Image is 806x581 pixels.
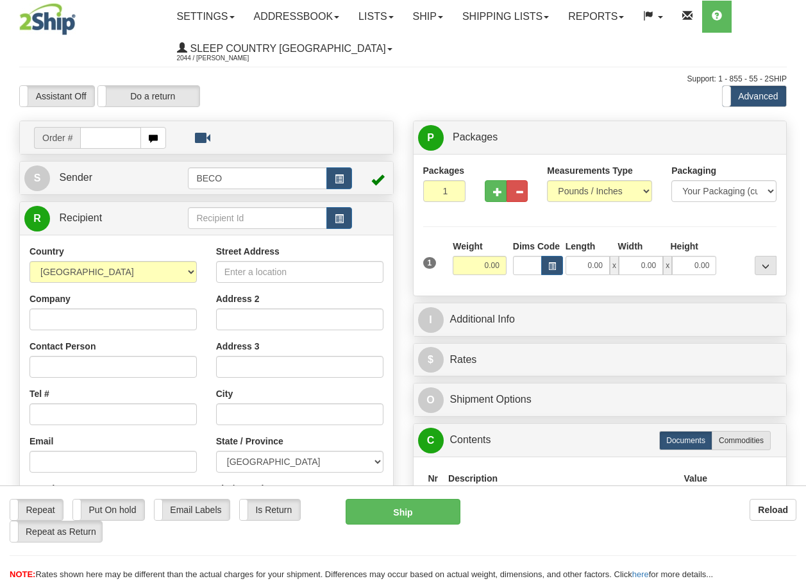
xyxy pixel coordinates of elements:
a: P Packages [418,124,782,151]
label: Assistant Off [20,86,94,106]
label: Company [29,292,71,305]
a: Settings [167,1,244,33]
a: OShipment Options [418,387,782,413]
a: Ship [403,1,453,33]
span: 1 [423,257,437,269]
input: Recipient Id [188,207,326,229]
span: 2044 / [PERSON_NAME] [177,52,273,65]
th: Nr [423,467,444,491]
label: Email Labels [155,500,230,520]
a: Reports [558,1,634,33]
span: x [610,256,619,275]
label: Height [670,240,698,253]
div: Support: 1 - 855 - 55 - 2SHIP [19,74,787,85]
a: S Sender [24,165,188,191]
span: R [24,206,50,232]
a: R Recipient [24,205,170,232]
label: Measurements Type [547,164,633,177]
span: S [24,165,50,191]
span: NOTE: [10,569,35,579]
a: $Rates [418,347,782,373]
span: C [418,428,444,453]
label: Repeat [10,500,63,520]
label: Packaging [671,164,716,177]
th: Value [678,467,712,491]
img: logo2044.jpg [19,3,76,35]
span: Order # [34,127,80,149]
label: Tel # [29,387,49,400]
label: Repeat as Return [10,521,102,542]
input: Sender Id [188,167,326,189]
label: Packages [423,164,465,177]
label: Do a return [98,86,199,106]
a: IAdditional Info [418,307,782,333]
span: $ [418,347,444,373]
label: Contact Person [29,340,96,353]
label: Dims Code [513,240,559,253]
label: Is Return [240,500,300,520]
label: Commodities [712,431,771,450]
label: Zip / Postal [216,482,264,495]
th: Description [443,467,678,491]
label: State / Province [216,435,283,448]
label: Tax Id [29,482,55,495]
label: Email [29,435,53,448]
label: Documents [659,431,712,450]
span: P [418,125,444,151]
div: ... [755,256,777,275]
a: Shipping lists [453,1,558,33]
a: Addressbook [244,1,349,33]
span: O [418,387,444,413]
span: I [418,307,444,333]
label: City [216,387,233,400]
label: Weight [453,240,482,253]
input: Enter a location [216,261,383,283]
a: Sleep Country [GEOGRAPHIC_DATA] 2044 / [PERSON_NAME] [167,33,402,65]
button: Reload [750,499,796,521]
label: Advanced [723,86,786,106]
label: Put On hold [73,500,144,520]
span: Packages [453,131,498,142]
label: Width [618,240,643,253]
a: CContents [418,427,782,453]
label: Street Address [216,245,280,258]
a: Lists [349,1,403,33]
label: Address 2 [216,292,260,305]
label: Length [566,240,596,253]
span: Recipient [59,212,102,223]
label: Country [29,245,64,258]
iframe: chat widget [777,225,805,356]
label: Address 3 [216,340,260,353]
b: Reload [758,505,788,515]
a: here [632,569,649,579]
span: Sender [59,172,92,183]
span: Sleep Country [GEOGRAPHIC_DATA] [187,43,386,54]
button: Ship [346,499,461,525]
span: x [663,256,672,275]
